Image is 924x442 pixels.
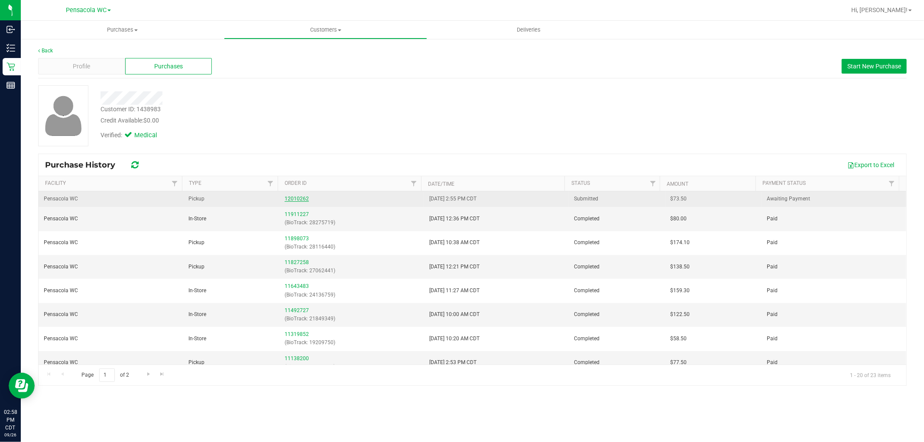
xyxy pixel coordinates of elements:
span: $122.50 [671,310,690,319]
span: $174.10 [671,239,690,247]
a: 11492727 [285,307,309,313]
span: Paid [767,287,778,295]
span: 1 - 20 of 23 items [843,368,898,381]
p: 02:58 PM CDT [4,408,17,432]
a: Filter [168,176,182,191]
span: $58.50 [671,335,687,343]
span: Paid [767,358,778,367]
inline-svg: Inbound [6,25,15,34]
span: [DATE] 2:53 PM CDT [429,358,477,367]
span: Hi, [PERSON_NAME]! [851,6,908,13]
span: Purchases [154,62,183,71]
span: Deliveries [505,26,552,34]
iframe: Resource center [9,373,35,399]
span: Pickup [188,263,204,271]
p: (BioTrack: 16715850) [285,363,419,371]
span: In-Store [188,335,206,343]
span: In-Store [188,287,206,295]
div: Customer ID: 1438983 [101,105,161,114]
span: [DATE] 2:55 PM CDT [429,195,477,203]
span: Pensacola WC [44,263,78,271]
inline-svg: Inventory [6,44,15,52]
p: (BioTrack: 27062441) [285,267,419,275]
span: Pensacola WC [44,335,78,343]
span: [DATE] 12:21 PM CDT [429,263,480,271]
span: Start New Purchase [847,63,901,70]
span: Pensacola WC [44,239,78,247]
a: 11319852 [285,331,309,337]
button: Start New Purchase [842,59,907,74]
div: Credit Available: [101,116,528,125]
a: Status [571,180,590,186]
span: $80.00 [671,215,687,223]
span: [DATE] 10:00 AM CDT [429,310,480,319]
span: Purchases [21,26,224,34]
p: (BioTrack: 21849349) [285,315,419,323]
span: Paid [767,310,778,319]
span: Purchase History [45,160,124,170]
span: Awaiting Payment [767,195,810,203]
a: Filter [645,176,660,191]
span: Pensacola WC [44,287,78,295]
span: Completed [574,335,600,343]
span: $0.00 [143,117,159,124]
a: Customers [224,21,427,39]
p: 09/26 [4,432,17,438]
a: Go to the last page [156,368,169,380]
span: Completed [574,239,600,247]
p: (BioTrack: 28116440) [285,243,419,251]
span: Customers [224,26,427,34]
a: Filter [407,176,421,191]
inline-svg: Retail [6,62,15,71]
span: Paid [767,215,778,223]
p: (BioTrack: 28275719) [285,219,419,227]
span: [DATE] 12:36 PM CDT [429,215,480,223]
a: Type [189,180,201,186]
span: Page of 2 [74,368,136,382]
a: 11911227 [285,211,309,217]
span: Submitted [574,195,598,203]
a: Filter [885,176,899,191]
span: Pensacola WC [44,358,78,367]
span: Pensacola WC [44,310,78,319]
a: Go to the next page [142,368,155,380]
span: Paid [767,263,778,271]
a: Deliveries [427,21,630,39]
span: [DATE] 11:27 AM CDT [429,287,480,295]
input: 1 [99,368,115,382]
a: Filter [263,176,278,191]
inline-svg: Reports [6,81,15,90]
button: Export to Excel [842,158,900,172]
img: user-icon.png [41,94,86,138]
span: Pensacola WC [44,195,78,203]
span: Pickup [188,195,204,203]
p: (BioTrack: 19209750) [285,339,419,347]
span: Completed [574,310,600,319]
a: Facility [45,180,66,186]
span: $77.50 [671,358,687,367]
div: Verified: [101,131,169,140]
a: Date/Time [428,181,454,187]
span: Paid [767,335,778,343]
span: Completed [574,263,600,271]
span: Completed [574,358,600,367]
span: Completed [574,215,600,223]
a: 11138200 [285,355,309,361]
span: In-Store [188,310,206,319]
a: 11898073 [285,236,309,242]
span: Paid [767,239,778,247]
span: $159.30 [671,287,690,295]
span: Completed [574,287,600,295]
a: Amount [667,181,689,187]
a: Purchases [21,21,224,39]
a: Payment Status [762,180,806,186]
span: [DATE] 10:20 AM CDT [429,335,480,343]
span: $73.50 [671,195,687,203]
p: (BioTrack: 24136759) [285,291,419,299]
span: Profile [73,62,90,71]
span: Pensacola WC [44,215,78,223]
a: Order ID [285,180,307,186]
span: Medical [134,131,169,140]
span: $138.50 [671,263,690,271]
a: 12010262 [285,196,309,202]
